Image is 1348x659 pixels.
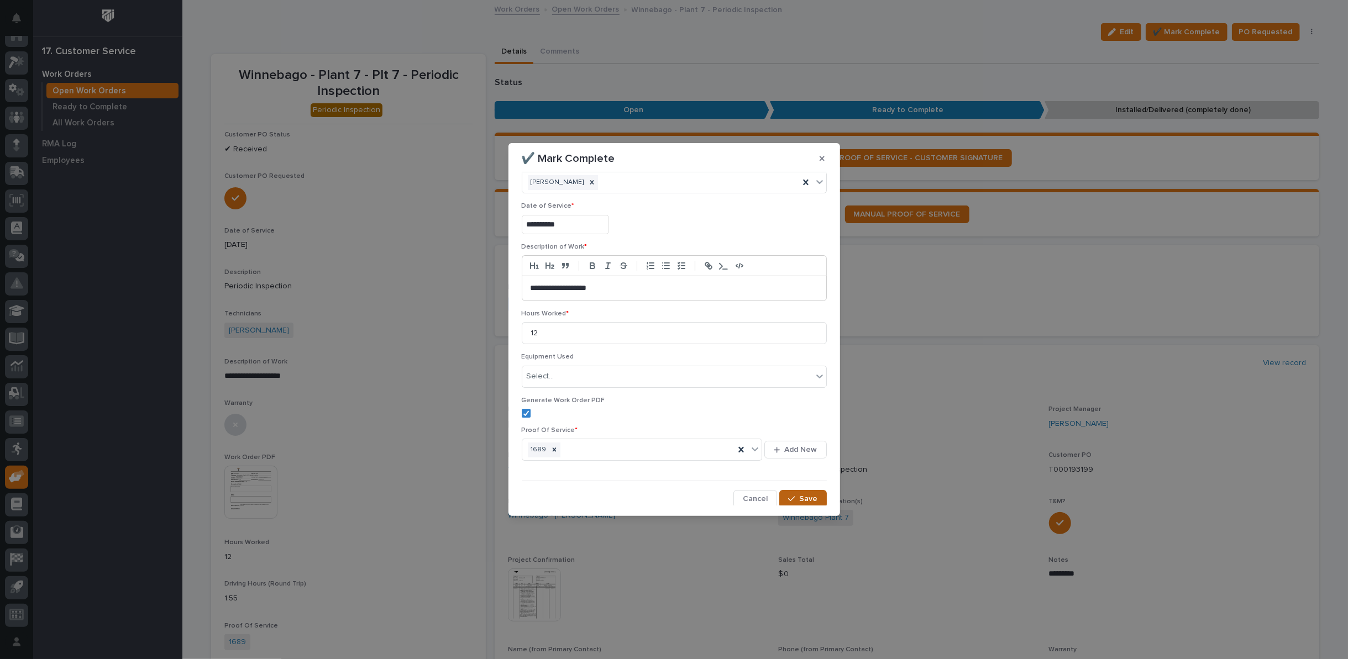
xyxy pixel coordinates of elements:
[522,397,605,404] span: Generate Work Order PDF
[522,152,615,165] p: ✔️ Mark Complete
[779,490,826,508] button: Save
[785,445,817,455] span: Add New
[528,175,586,190] div: [PERSON_NAME]
[522,310,569,317] span: Hours Worked
[522,244,588,250] span: Description of Work
[522,427,578,434] span: Proof Of Service
[522,354,574,360] span: Equipment Used
[764,441,826,458] button: Add New
[733,490,777,508] button: Cancel
[527,371,554,382] div: Select...
[528,442,548,457] div: 1689
[743,494,768,504] span: Cancel
[522,203,575,209] span: Date of Service
[800,494,818,504] span: Save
